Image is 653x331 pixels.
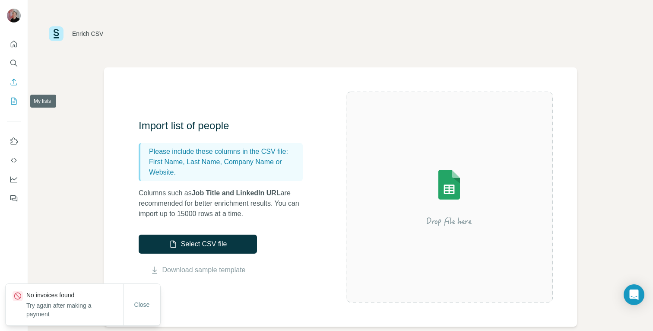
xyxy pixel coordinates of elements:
[139,119,311,133] h3: Import list of people
[134,300,150,309] span: Close
[7,9,21,22] img: Avatar
[7,191,21,206] button: Feedback
[7,36,21,52] button: Quick start
[7,74,21,90] button: Enrich CSV
[624,284,644,305] div: Open Intercom Messenger
[371,145,527,249] img: Surfe Illustration - Drop file here or select below
[72,29,103,38] div: Enrich CSV
[139,265,257,275] button: Download sample template
[7,153,21,168] button: Use Surfe API
[7,55,21,71] button: Search
[49,26,63,41] img: Surfe Logo
[7,93,21,109] button: My lists
[162,265,246,275] a: Download sample template
[139,188,311,219] p: Columns such as are recommended for better enrichment results. You can import up to 15000 rows at...
[26,291,123,299] p: No invoices found
[7,172,21,187] button: Dashboard
[26,301,123,318] p: Try again after making a payment
[128,297,156,312] button: Close
[7,134,21,149] button: Use Surfe on LinkedIn
[149,157,299,178] p: First Name, Last Name, Company Name or Website.
[192,189,281,197] span: Job Title and LinkedIn URL
[149,146,299,157] p: Please include these columns in the CSV file:
[139,235,257,254] button: Select CSV file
